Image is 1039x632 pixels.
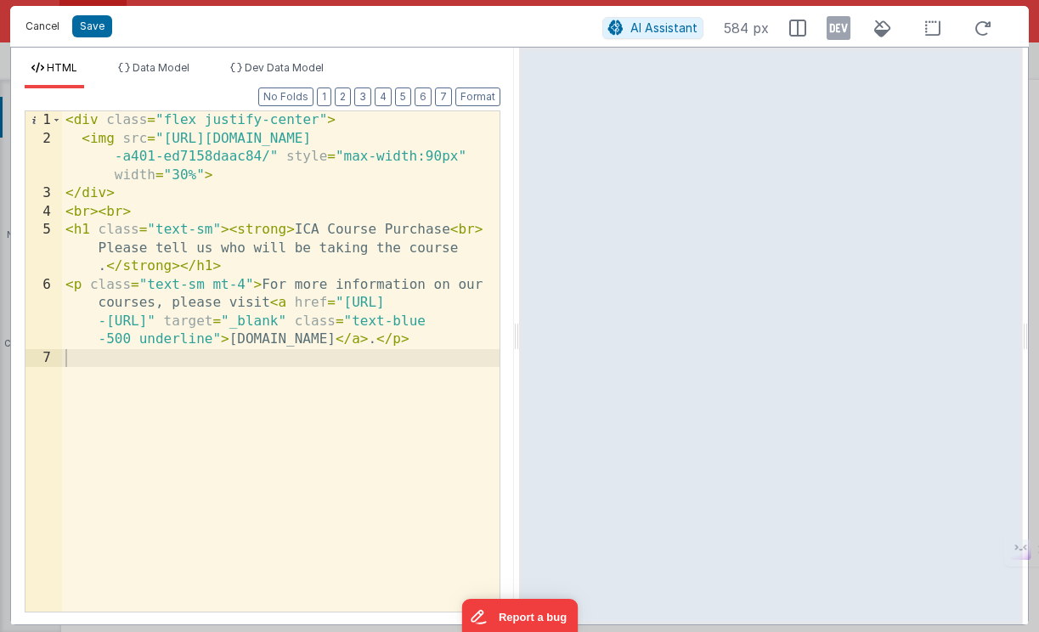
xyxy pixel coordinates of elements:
[25,111,62,130] div: 1
[25,349,62,368] div: 7
[25,203,62,222] div: 4
[47,61,77,74] span: HTML
[245,61,324,74] span: Dev Data Model
[25,130,62,185] div: 2
[354,87,371,106] button: 3
[415,87,432,106] button: 6
[602,17,703,39] button: AI Assistant
[724,18,769,38] span: 584 px
[258,87,313,106] button: No Folds
[133,61,189,74] span: Data Model
[395,87,411,106] button: 5
[630,20,697,35] span: AI Assistant
[72,15,112,37] button: Save
[375,87,392,106] button: 4
[335,87,351,106] button: 2
[17,14,68,38] button: Cancel
[25,221,62,276] div: 5
[455,87,500,106] button: Format
[25,276,62,349] div: 6
[435,87,452,106] button: 7
[25,184,62,203] div: 3
[317,87,331,106] button: 1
